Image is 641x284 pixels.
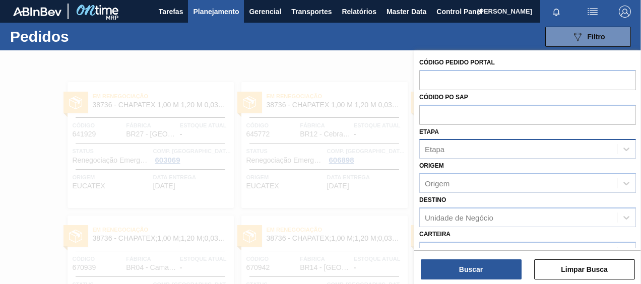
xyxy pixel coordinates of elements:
img: userActions [587,6,599,18]
label: Destino [419,196,446,203]
div: Carteira [425,247,452,256]
span: Filtro [588,33,605,41]
div: Unidade de Negócio [425,213,493,222]
img: TNhmsLtSVTkK8tSr43FrP2fwEKptu5GPRR3wAAAABJRU5ErkJggg== [13,7,61,16]
span: Transportes [291,6,332,18]
span: Relatórios [342,6,376,18]
label: Origem [419,162,444,169]
span: Control Panel [436,6,482,18]
span: Master Data [387,6,426,18]
button: Filtro [545,27,631,47]
span: Planejamento [193,6,239,18]
div: Origem [425,179,450,188]
button: Notificações [540,5,572,19]
label: Códido PO SAP [419,94,468,101]
h1: Pedidos [10,31,149,42]
img: Logout [619,6,631,18]
label: Etapa [419,128,439,135]
span: Gerencial [249,6,281,18]
label: Código Pedido Portal [419,59,495,66]
span: Tarefas [159,6,183,18]
div: Etapa [425,145,444,154]
label: Carteira [419,231,451,238]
